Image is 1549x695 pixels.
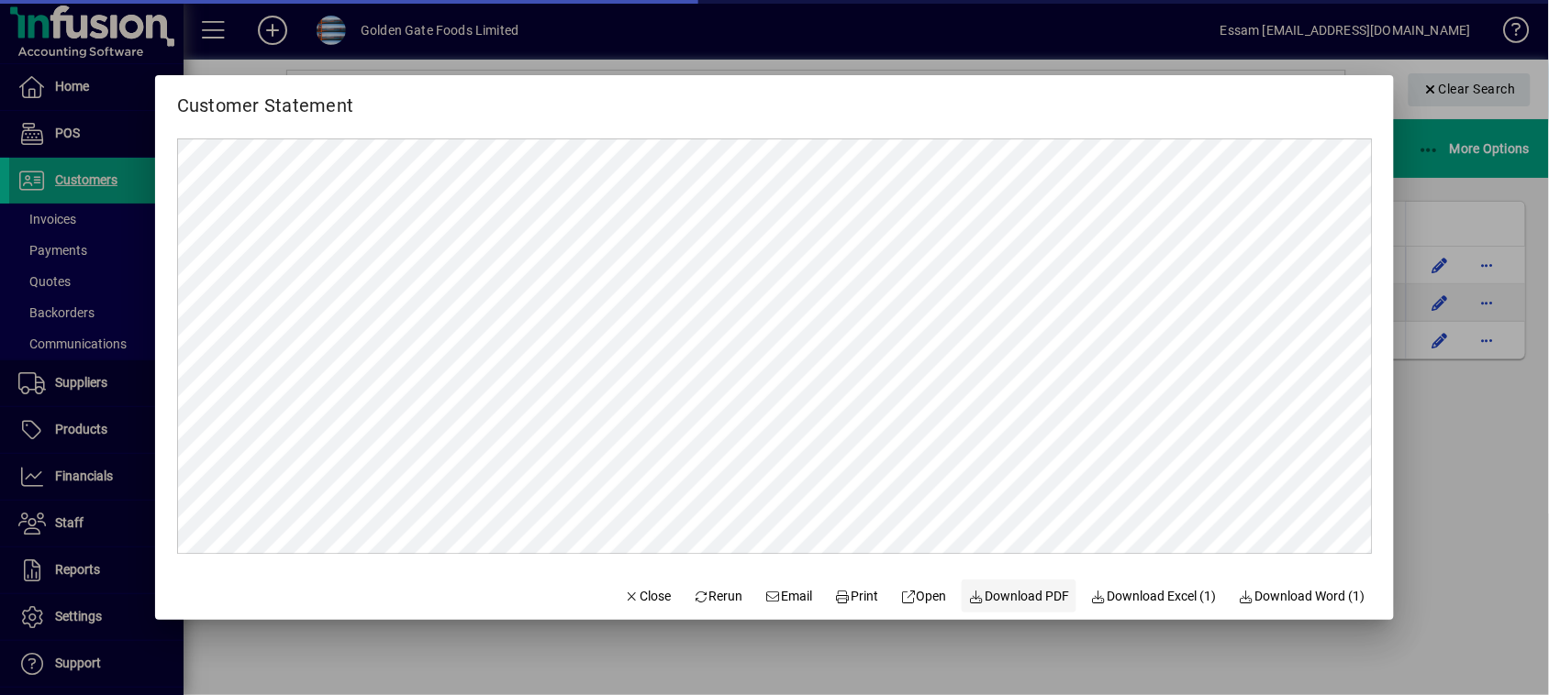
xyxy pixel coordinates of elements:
button: Download Excel (1) [1084,579,1224,612]
span: Download PDF [969,587,1070,606]
button: Print [827,579,886,612]
a: Download PDF [962,579,1077,612]
button: Email [758,579,820,612]
button: Download Word (1) [1231,579,1373,612]
span: Print [834,587,878,606]
a: Open [893,579,954,612]
span: Rerun [693,587,743,606]
button: Close [617,579,679,612]
span: Download Excel (1) [1091,587,1217,606]
h2: Customer Statement [155,75,376,120]
span: Download Word (1) [1239,587,1365,606]
span: Email [765,587,813,606]
span: Close [624,587,672,606]
span: Open [900,587,947,606]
